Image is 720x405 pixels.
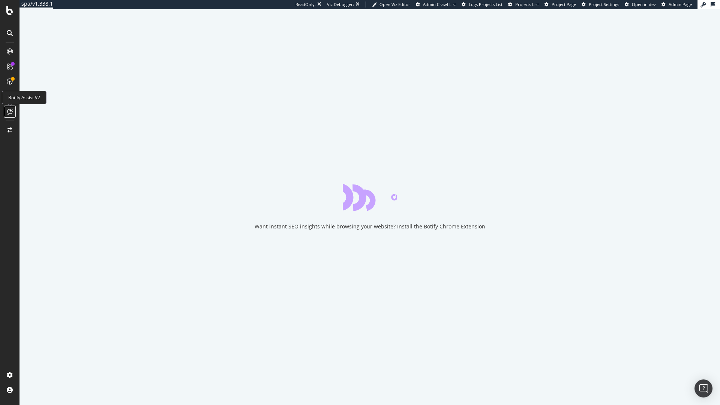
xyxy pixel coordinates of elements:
[625,2,656,8] a: Open in dev
[372,2,410,8] a: Open Viz Editor
[379,2,410,7] span: Open Viz Editor
[552,2,576,7] span: Project Page
[343,184,397,211] div: animation
[416,2,456,8] a: Admin Crawl List
[462,2,502,8] a: Logs Projects List
[508,2,539,8] a: Projects List
[2,91,46,104] div: Botify Assist V2
[589,2,619,7] span: Project Settings
[694,379,712,397] div: Open Intercom Messenger
[544,2,576,8] a: Project Page
[255,223,485,230] div: Want instant SEO insights while browsing your website? Install the Botify Chrome Extension
[661,2,692,8] a: Admin Page
[469,2,502,7] span: Logs Projects List
[632,2,656,7] span: Open in dev
[295,2,316,8] div: ReadOnly:
[515,2,539,7] span: Projects List
[582,2,619,8] a: Project Settings
[669,2,692,7] span: Admin Page
[327,2,354,8] div: Viz Debugger:
[423,2,456,7] span: Admin Crawl List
